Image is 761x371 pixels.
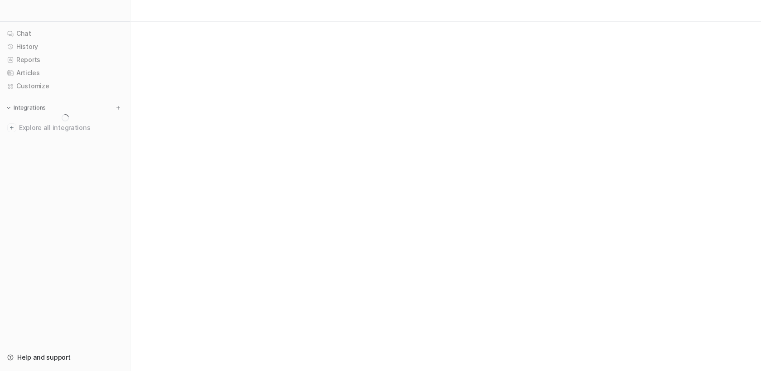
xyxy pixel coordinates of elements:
[115,105,121,111] img: menu_add.svg
[14,104,46,111] p: Integrations
[5,105,12,111] img: expand menu
[4,103,48,112] button: Integrations
[4,67,126,79] a: Articles
[19,120,123,135] span: Explore all integrations
[4,351,126,364] a: Help and support
[4,53,126,66] a: Reports
[4,80,126,92] a: Customize
[4,121,126,134] a: Explore all integrations
[4,40,126,53] a: History
[4,27,126,40] a: Chat
[7,123,16,132] img: explore all integrations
